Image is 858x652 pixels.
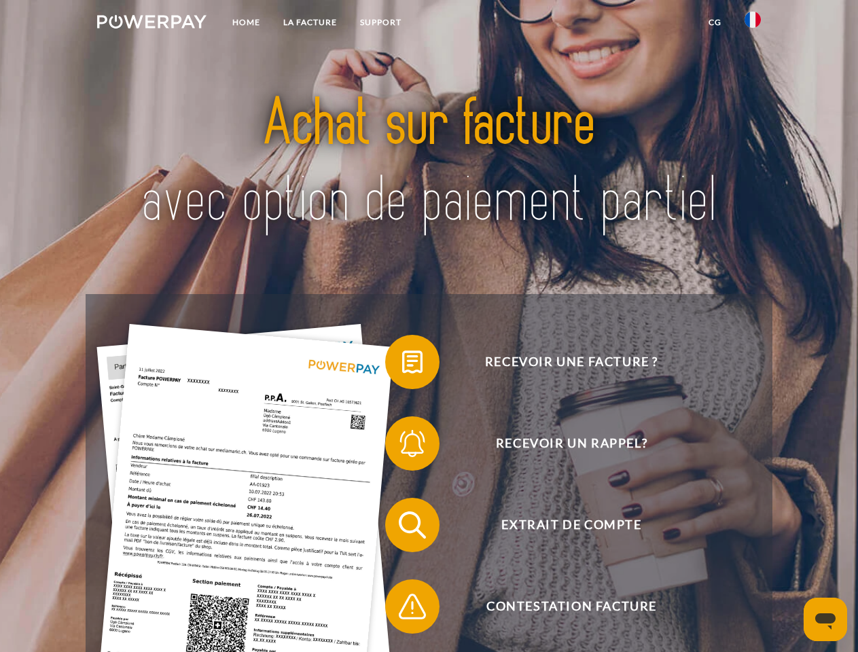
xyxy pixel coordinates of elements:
img: qb_bill.svg [395,345,429,379]
button: Extrait de compte [385,498,738,552]
a: CG [697,10,733,35]
img: qb_search.svg [395,508,429,542]
span: Extrait de compte [405,498,738,552]
a: Support [348,10,413,35]
img: qb_warning.svg [395,590,429,623]
span: Recevoir une facture ? [405,335,738,389]
iframe: Bouton de lancement de la fenêtre de messagerie [804,598,847,641]
img: fr [745,12,761,28]
img: title-powerpay_fr.svg [130,65,728,260]
img: logo-powerpay-white.svg [97,15,207,29]
button: Contestation Facture [385,579,738,634]
a: LA FACTURE [272,10,348,35]
span: Contestation Facture [405,579,738,634]
button: Recevoir un rappel? [385,416,738,471]
button: Recevoir une facture ? [385,335,738,389]
span: Recevoir un rappel? [405,416,738,471]
a: Home [221,10,272,35]
img: qb_bell.svg [395,427,429,460]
